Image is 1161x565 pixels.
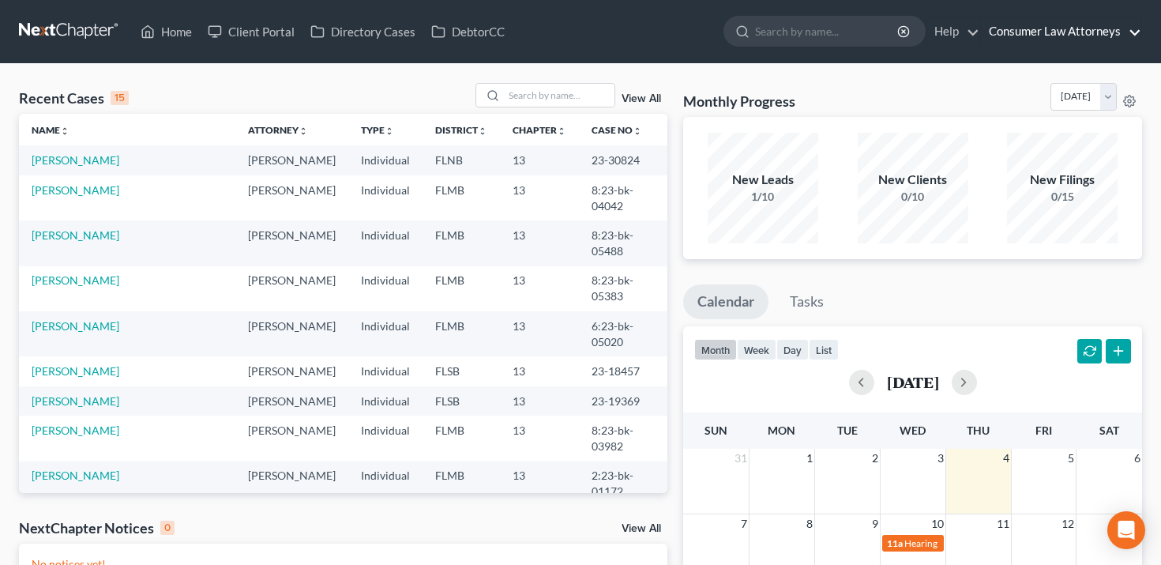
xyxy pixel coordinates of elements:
[513,124,566,136] a: Chapterunfold_more
[500,416,579,461] td: 13
[423,416,500,461] td: FLMB
[683,92,795,111] h3: Monthly Progress
[299,126,308,136] i: unfold_more
[694,339,737,360] button: month
[809,339,839,360] button: list
[579,311,667,356] td: 6:23-bk-05020
[235,175,348,220] td: [PERSON_NAME]
[423,356,500,386] td: FLSB
[235,461,348,507] td: [PERSON_NAME]
[500,266,579,311] td: 13
[423,311,500,356] td: FLMB
[19,89,129,107] div: Recent Cases
[737,339,776,360] button: week
[579,220,667,266] td: 8:23-bk-05488
[348,175,423,220] td: Individual
[423,220,500,266] td: FLMB
[579,416,667,461] td: 8:23-bk-03982
[837,424,858,437] span: Tue
[348,266,423,311] td: Individual
[500,356,579,386] td: 13
[592,124,642,136] a: Case Nounfold_more
[733,449,749,468] span: 31
[805,514,814,533] span: 8
[500,175,579,220] td: 13
[1133,449,1142,468] span: 6
[995,514,1011,533] span: 11
[248,124,308,136] a: Attorneyunfold_more
[500,461,579,507] td: 13
[423,17,513,46] a: DebtorCC
[133,17,200,46] a: Home
[348,461,423,507] td: Individual
[348,416,423,461] td: Individual
[622,523,661,534] a: View All
[704,424,727,437] span: Sun
[926,17,979,46] a: Help
[930,514,945,533] span: 10
[967,424,990,437] span: Thu
[1007,189,1118,205] div: 0/15
[579,356,667,386] td: 23-18457
[500,386,579,416] td: 13
[887,374,939,390] h2: [DATE]
[500,145,579,175] td: 13
[348,220,423,266] td: Individual
[1107,511,1145,549] div: Open Intercom Messenger
[235,145,348,175] td: [PERSON_NAME]
[1060,514,1076,533] span: 12
[32,228,119,242] a: [PERSON_NAME]
[500,311,579,356] td: 13
[776,339,809,360] button: day
[887,537,903,549] span: 11a
[478,126,487,136] i: unfold_more
[500,220,579,266] td: 13
[858,189,968,205] div: 0/10
[423,145,500,175] td: FLNB
[348,356,423,386] td: Individual
[708,171,818,189] div: New Leads
[739,514,749,533] span: 7
[235,356,348,386] td: [PERSON_NAME]
[423,461,500,507] td: FLMB
[385,126,394,136] i: unfold_more
[870,514,880,533] span: 9
[423,266,500,311] td: FLMB
[858,171,968,189] div: New Clients
[361,124,394,136] a: Typeunfold_more
[1035,424,1052,437] span: Fri
[981,17,1141,46] a: Consumer Law Attorneys
[768,424,795,437] span: Mon
[904,537,1103,549] span: Hearing for [PERSON_NAME] [PERSON_NAME]
[1007,171,1118,189] div: New Filings
[504,84,614,107] input: Search by name...
[557,126,566,136] i: unfold_more
[32,364,119,378] a: [PERSON_NAME]
[579,175,667,220] td: 8:23-bk-04042
[60,126,70,136] i: unfold_more
[1099,424,1119,437] span: Sat
[633,126,642,136] i: unfold_more
[32,469,119,482] a: [PERSON_NAME]
[348,311,423,356] td: Individual
[755,17,900,46] input: Search by name...
[32,153,119,167] a: [PERSON_NAME]
[19,518,175,537] div: NextChapter Notices
[423,386,500,416] td: FLSB
[302,17,423,46] a: Directory Cases
[579,145,667,175] td: 23-30824
[936,449,945,468] span: 3
[348,386,423,416] td: Individual
[900,424,926,437] span: Wed
[435,124,487,136] a: Districtunfold_more
[235,220,348,266] td: [PERSON_NAME]
[870,449,880,468] span: 2
[235,416,348,461] td: [PERSON_NAME]
[683,284,768,319] a: Calendar
[111,91,129,105] div: 15
[235,311,348,356] td: [PERSON_NAME]
[32,183,119,197] a: [PERSON_NAME]
[32,319,119,333] a: [PERSON_NAME]
[622,93,661,104] a: View All
[579,461,667,507] td: 2:23-bk-01172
